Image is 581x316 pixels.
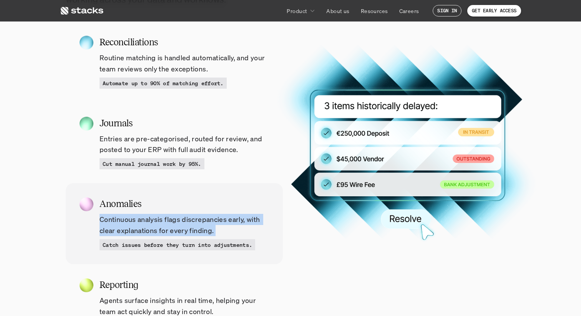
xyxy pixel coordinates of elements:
p: Product [287,7,307,15]
a: About us [322,4,354,18]
a: Careers [395,4,424,18]
p: GET EARLY ACCESS [472,8,516,13]
h5: Journals [100,116,269,130]
h5: Reconciliations [100,35,269,49]
a: Resources [356,4,393,18]
p: Catch issues before they turn into adjustments. [103,241,252,249]
p: Automate up to 90% of matching effort. [103,79,224,87]
p: SIGN IN [437,8,457,13]
p: Entries are pre-categorised, routed for review, and posted to your ERP with full audit evidence. [100,133,269,156]
a: GET EARLY ACCESS [467,5,521,17]
p: Cut manual journal work by 95%. [103,160,201,168]
h5: Anomalies [100,197,269,211]
p: Continuous analysis flags discrepancies early, with clear explanations for every finding. [100,214,269,236]
h5: Reporting [100,278,269,292]
a: SIGN IN [433,5,461,17]
p: Routine matching is handled automatically, and your team reviews only the exceptions. [100,52,269,74]
p: Careers [399,7,419,15]
p: About us [326,7,349,15]
p: Resources [361,7,388,15]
